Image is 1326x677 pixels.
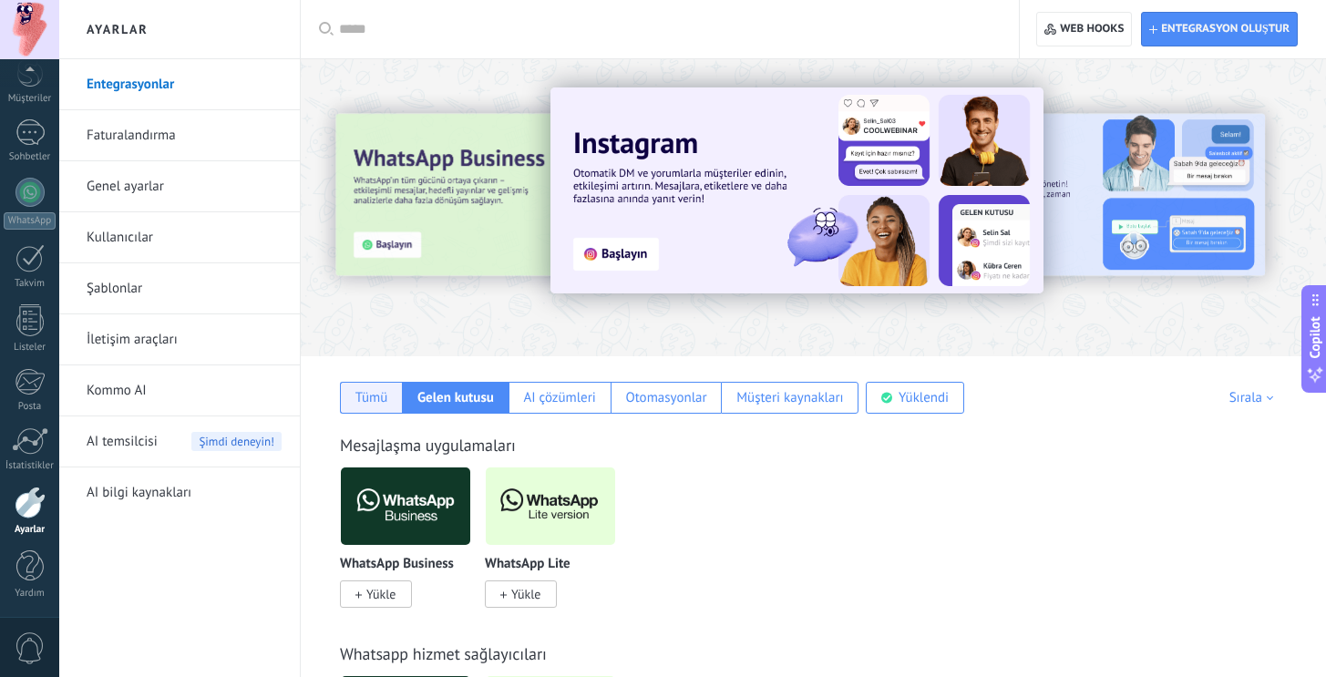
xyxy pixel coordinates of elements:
span: AI temsilcisi [87,416,158,467]
span: Yükle [511,586,540,602]
li: Genel ayarlar [59,161,300,212]
div: Sırala [1229,389,1280,406]
div: Ayarlar [4,524,57,536]
li: Faturalandırma [59,110,300,161]
div: Takvim [4,278,57,290]
div: WhatsApp Lite [485,467,630,630]
span: Entegrasyon oluştur [1161,22,1290,36]
div: Yüklendi [899,389,949,406]
li: Şablonlar [59,263,300,314]
span: Yükle [366,586,396,602]
a: Faturalandırma [87,110,282,161]
img: Slide 1 [550,87,1043,293]
div: Gelen kutusu [417,389,494,406]
span: Web hooks [1060,22,1124,36]
a: Kullanıcılar [87,212,282,263]
img: Slide 2 [877,114,1265,276]
a: Kommo AI [87,365,282,416]
span: Şimdi deneyin! [191,432,282,451]
div: Müşteriler [4,93,57,105]
button: Entegrasyon oluştur [1141,12,1298,46]
p: WhatsApp Lite [485,557,570,572]
p: WhatsApp Business [340,557,454,572]
a: Genel ayarlar [87,161,282,212]
div: WhatsApp [4,212,56,230]
div: Tümü [355,389,388,406]
li: AI bilgi kaynakları [59,467,300,518]
li: İletişim araçları [59,314,300,365]
li: Entegrasyonlar [59,59,300,110]
div: Otomasyonlar [625,389,706,406]
img: logo_main.png [486,462,615,550]
a: Şablonlar [87,263,282,314]
div: İstatistikler [4,460,57,472]
span: Copilot [1306,316,1324,358]
div: Yardım [4,588,57,600]
a: Whatsapp hizmet sağlayıcıları [340,643,547,664]
a: Mesajlaşma uygulamaları [340,435,516,456]
li: Kullanıcılar [59,212,300,263]
div: Listeler [4,342,57,354]
button: Web hooks [1036,12,1132,46]
div: AI çözümleri [523,389,595,406]
li: AI temsilcisi [59,416,300,467]
a: AI temsilcisiŞimdi deneyin! [87,416,282,467]
a: İletişim araçları [87,314,282,365]
a: AI bilgi kaynakları [87,467,282,518]
img: logo_main.png [341,462,470,550]
div: WhatsApp Business [340,467,485,630]
a: Entegrasyonlar [87,59,282,110]
div: Sohbetler [4,151,57,163]
img: Slide 3 [335,114,724,276]
div: Müşteri kaynakları [736,389,843,406]
div: Posta [4,401,57,413]
li: Kommo AI [59,365,300,416]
